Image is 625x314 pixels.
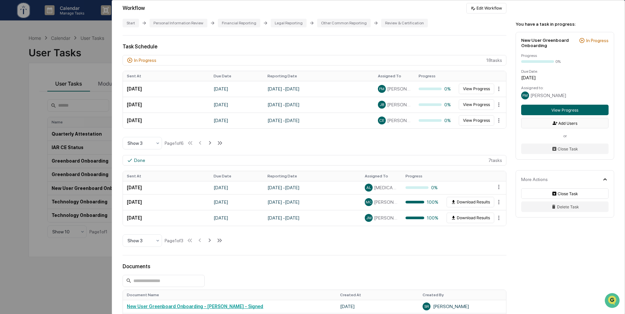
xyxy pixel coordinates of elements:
[419,118,451,123] div: 0%
[405,215,438,221] div: 100%
[210,71,264,81] th: Due Date
[264,113,374,128] td: [DATE] - [DATE]
[123,194,210,210] td: [DATE]
[165,141,184,146] div: Page 1 of 6
[415,71,455,81] th: Progress
[516,21,614,27] div: You have a task in progress:
[123,43,506,50] div: Task Schedule
[123,71,210,81] th: Sent At
[150,19,207,27] div: Personal Information Review
[522,93,528,98] span: FM
[521,69,609,74] div: Due Date:
[123,81,210,97] td: [DATE]
[7,14,120,24] p: How can we help?
[379,118,384,123] span: CE
[336,290,419,300] th: Created At
[586,38,609,43] div: In Progress
[387,102,411,107] span: [PERSON_NAME] [PERSON_NAME]
[7,50,18,62] img: 1746055101610-c473b297-6a78-478c-a979-82029cc54cd1
[366,185,371,190] span: AL
[366,200,372,204] span: MC
[210,81,264,97] td: [DATE]
[423,302,502,310] div: [PERSON_NAME]
[264,71,374,81] th: Reporting Date
[134,158,145,163] div: Done
[336,300,419,313] td: [DATE]
[13,83,42,90] span: Preclearance
[521,134,609,138] div: or
[210,171,264,181] th: Due Date
[22,50,108,57] div: Start new chat
[521,177,548,182] div: More Actions
[112,52,120,60] button: Start new chat
[374,215,398,221] span: [PERSON_NAME]
[402,171,442,181] th: Progress
[521,118,609,128] button: Add Users
[4,93,44,105] a: 🔎Data Lookup
[210,181,264,194] td: [DATE]
[379,87,384,91] span: FM
[123,113,210,128] td: [DATE]
[374,199,398,205] span: [PERSON_NAME]
[123,181,210,194] td: [DATE]
[46,111,80,117] a: Powered byPylon
[381,19,428,27] div: Review & Certification
[264,171,361,181] th: Reporting Date
[264,181,361,194] td: [DATE] - [DATE]
[521,75,609,80] div: [DATE]
[45,80,84,92] a: 🗄️Attestations
[264,194,361,210] td: [DATE] - [DATE]
[218,19,260,27] div: Financial Reporting
[210,194,264,210] td: [DATE]
[123,97,210,113] td: [DATE]
[13,95,41,102] span: Data Lookup
[459,99,494,110] button: View Progress
[22,57,83,62] div: We're available if you need us!
[210,97,264,113] td: [DATE]
[387,86,411,92] span: [PERSON_NAME]
[405,185,438,190] div: 0%
[374,185,398,190] span: [MEDICAL_DATA][PERSON_NAME]
[7,96,12,101] div: 🔎
[521,86,609,90] div: Assigned to:
[48,84,53,89] div: 🗄️
[466,3,506,13] button: Edit Workflow
[521,53,609,58] div: Progress
[555,59,561,64] div: 0%
[264,97,374,113] td: [DATE] - [DATE]
[366,216,372,220] span: JM
[447,213,494,223] button: Download Results
[123,5,145,11] div: Workflow
[210,113,264,128] td: [DATE]
[361,171,402,181] th: Assigned To
[4,80,45,92] a: 🖐️Preclearance
[447,197,494,207] button: Download Results
[521,188,609,199] button: Close Task
[521,201,609,212] button: Delete Task
[123,171,210,181] th: Sent At
[604,292,622,310] iframe: Open customer support
[374,71,415,81] th: Assigned To
[459,84,494,94] button: View Progress
[387,118,411,123] span: [PERSON_NAME]
[210,210,264,226] td: [DATE]
[65,112,80,117] span: Pylon
[123,290,336,300] th: Document Name
[521,144,609,154] button: Close Task
[317,19,371,27] div: Other Common Reporting
[264,210,361,226] td: [DATE] - [DATE]
[459,115,494,126] button: View Progress
[123,263,506,270] div: Documents
[419,86,451,92] div: 0%
[54,83,81,90] span: Attestations
[419,102,451,107] div: 0%
[127,304,263,309] a: New User Greenboard Onboarding - [PERSON_NAME] - Signed
[419,290,506,300] th: Created By
[123,155,506,166] div: 7 task s
[521,38,576,48] div: New User Greenboard Onboarding
[380,102,384,107] span: JB
[123,55,506,65] div: 18 task s
[271,19,307,27] div: Legal Reporting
